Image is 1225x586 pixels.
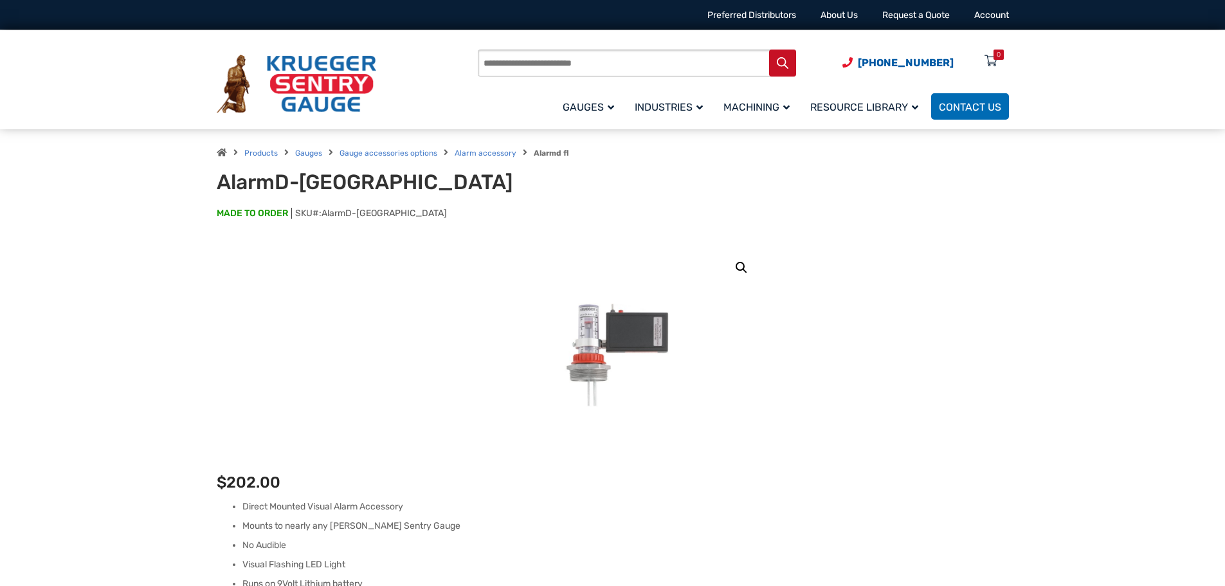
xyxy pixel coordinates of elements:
[882,10,950,21] a: Request a Quote
[931,93,1009,120] a: Contact Us
[242,558,1009,571] li: Visual Flashing LED Light
[242,520,1009,533] li: Mounts to nearly any [PERSON_NAME] Sentry Gauge
[716,91,803,122] a: Machining
[242,539,1009,552] li: No Audible
[295,149,322,158] a: Gauges
[516,246,709,439] img: AlarmD-FL
[217,170,534,194] h1: AlarmD-[GEOGRAPHIC_DATA]
[217,473,226,491] span: $
[842,55,954,71] a: Phone Number (920) 434-8860
[707,10,796,21] a: Preferred Distributors
[821,10,858,21] a: About Us
[291,208,447,219] span: SKU#:
[723,101,790,113] span: Machining
[627,91,716,122] a: Industries
[217,55,376,114] img: Krueger Sentry Gauge
[858,57,954,69] span: [PHONE_NUMBER]
[455,149,516,158] a: Alarm accessory
[730,256,753,279] a: View full-screen image gallery
[939,101,1001,113] span: Contact Us
[217,207,288,220] span: MADE TO ORDER
[997,50,1001,60] div: 0
[555,91,627,122] a: Gauges
[340,149,437,158] a: Gauge accessories options
[974,10,1009,21] a: Account
[803,91,931,122] a: Resource Library
[242,500,1009,513] li: Direct Mounted Visual Alarm Accessory
[563,101,614,113] span: Gauges
[217,473,280,491] bdi: 202.00
[534,149,568,158] strong: Alarmd fl
[244,149,278,158] a: Products
[322,208,447,219] span: AlarmD-[GEOGRAPHIC_DATA]
[635,101,703,113] span: Industries
[810,101,918,113] span: Resource Library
